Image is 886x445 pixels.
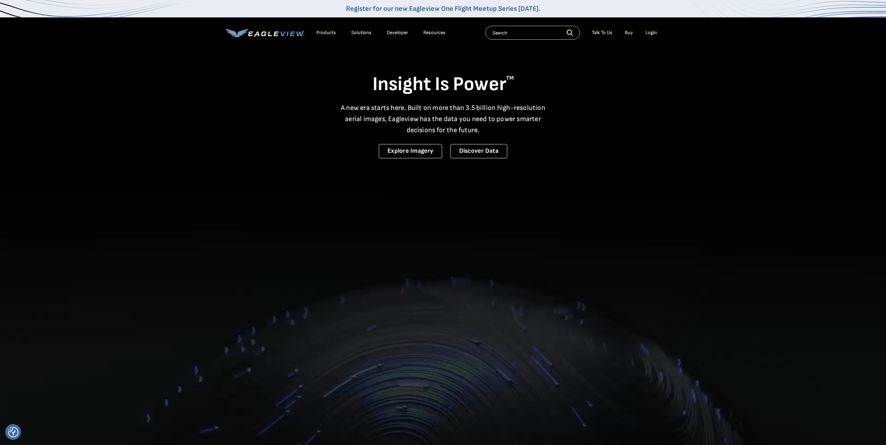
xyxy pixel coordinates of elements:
[316,30,336,36] div: Products
[625,30,633,36] a: Buy
[351,30,371,36] div: Solutions
[379,144,442,158] a: Explore Imagery
[8,427,18,437] button: Consent Preferences
[337,102,550,136] p: A new era starts here. Built on more than 3.5 billion high-resolution aerial images, Eagleview ha...
[8,427,18,437] img: Revisit consent button
[645,30,657,36] div: Login
[226,72,660,97] h1: Insight Is Power
[506,75,514,81] sup: TM
[592,30,612,36] div: Talk To Us
[346,5,540,13] a: Register for our new Eagleview One Flight Meetup Series [DATE].
[485,26,580,40] input: Search
[387,30,408,36] a: Developer
[450,144,507,158] a: Discover Data
[423,30,446,36] div: Resources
